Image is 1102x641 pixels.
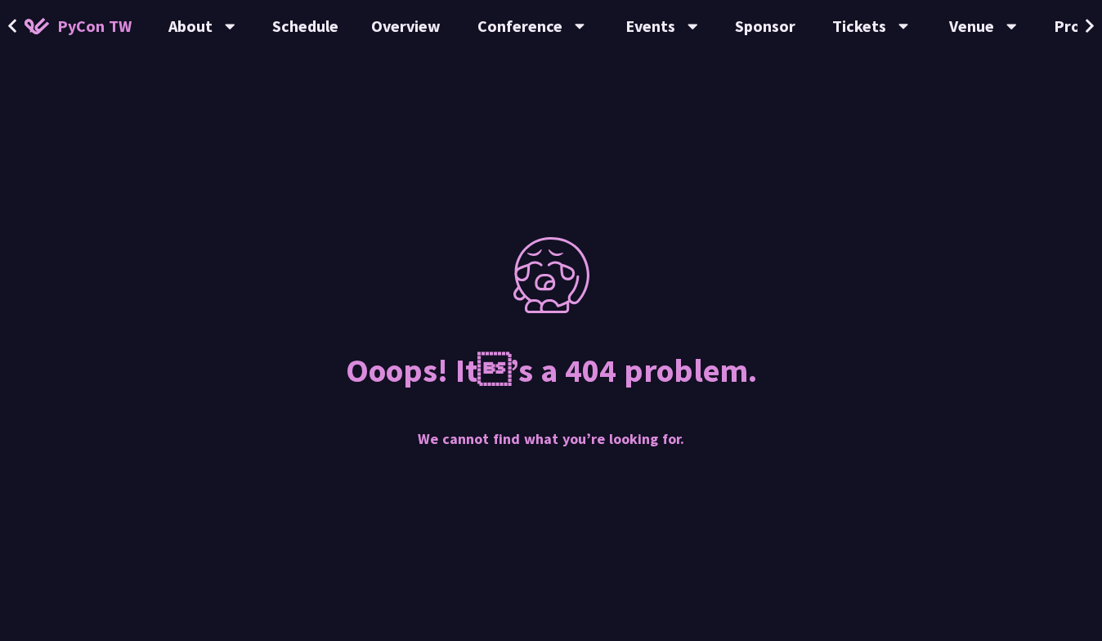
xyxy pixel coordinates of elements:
h2: Ooops! It’s a 404 problem. [346,313,757,395]
p: We cannot find what you’re looking for. [418,395,684,450]
span: PyCon TW [57,14,132,38]
img: Home icon of PyCon TW 2025 [25,18,49,34]
a: PyCon TW [8,6,148,47]
img: Error picture of PyConTW 2021 [513,237,589,313]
